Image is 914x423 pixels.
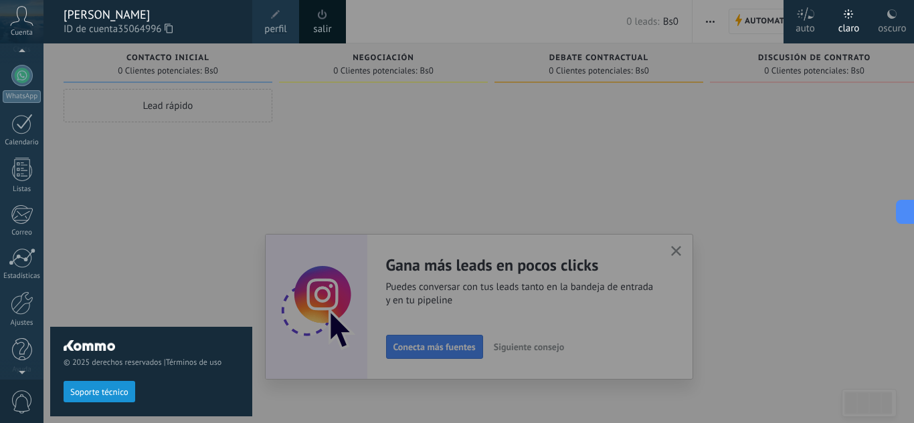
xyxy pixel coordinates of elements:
div: Correo [3,229,41,237]
span: © 2025 derechos reservados | [64,358,239,368]
button: Soporte técnico [64,381,135,402]
a: Términos de uso [166,358,221,368]
div: auto [796,9,815,43]
span: ID de cuenta [64,22,239,37]
div: claro [838,9,860,43]
div: Estadísticas [3,272,41,281]
span: Cuenta [11,29,33,37]
div: Ajustes [3,319,41,327]
div: Calendario [3,138,41,147]
span: Soporte técnico [70,388,128,397]
div: [PERSON_NAME] [64,7,239,22]
a: Soporte técnico [64,386,135,396]
div: oscuro [878,9,906,43]
div: WhatsApp [3,90,41,103]
span: 35064996 [118,22,173,37]
span: perfil [264,22,286,37]
a: salir [313,22,331,37]
div: Listas [3,185,41,194]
